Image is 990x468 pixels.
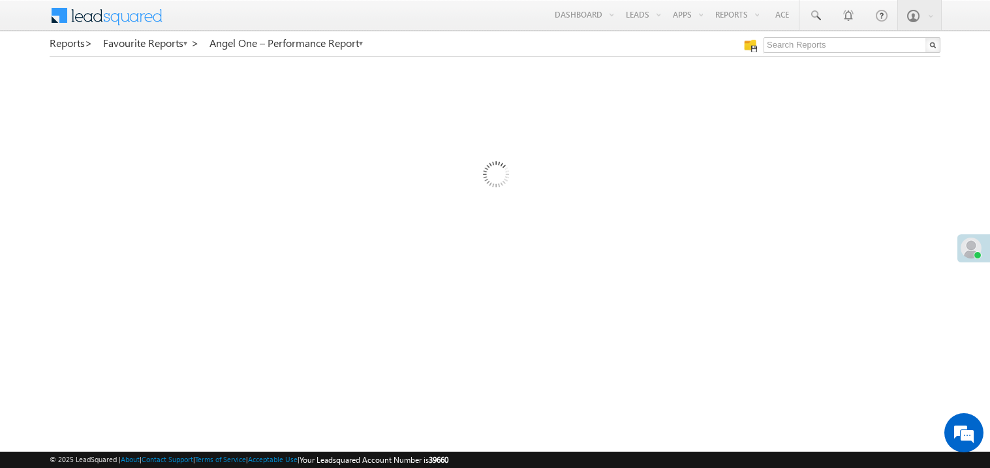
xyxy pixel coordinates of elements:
[209,37,364,49] a: Angel One – Performance Report
[191,35,199,50] span: >
[300,455,448,465] span: Your Leadsquared Account Number is
[50,37,93,49] a: Reports>
[103,37,199,49] a: Favourite Reports >
[121,455,140,463] a: About
[764,37,940,53] input: Search Reports
[195,455,246,463] a: Terms of Service
[427,109,563,244] img: Loading...
[744,39,757,52] img: Manage all your saved reports!
[142,455,193,463] a: Contact Support
[248,455,298,463] a: Acceptable Use
[50,454,448,466] span: © 2025 LeadSquared | | | | |
[429,455,448,465] span: 39660
[85,35,93,50] span: >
